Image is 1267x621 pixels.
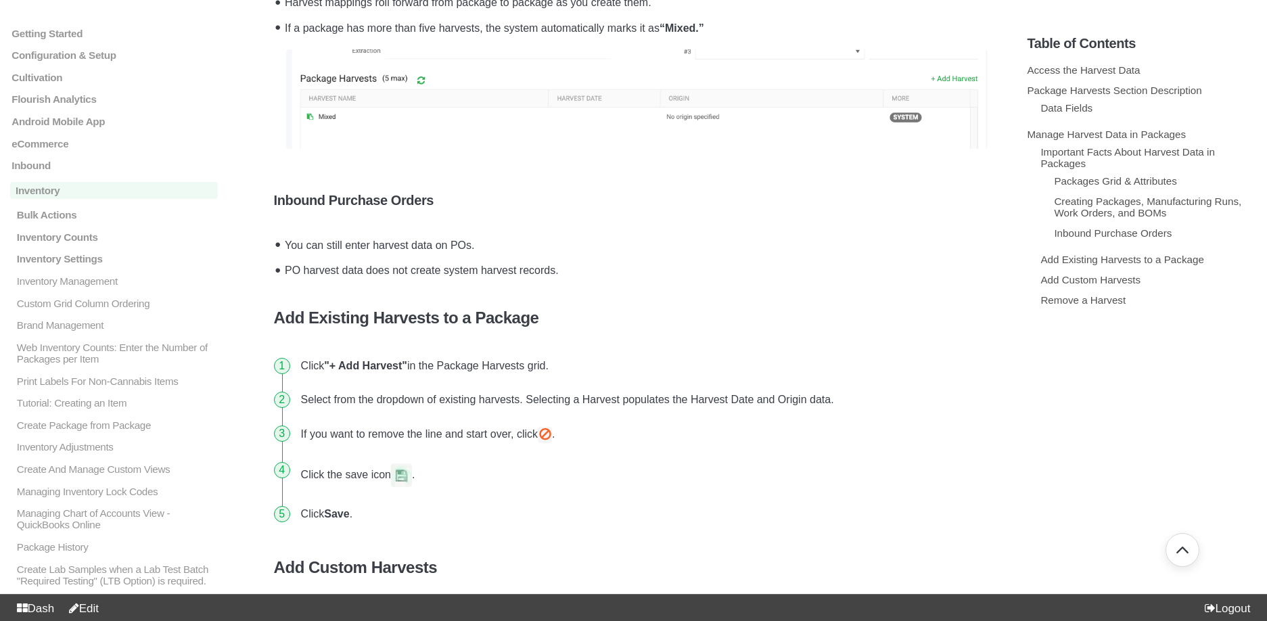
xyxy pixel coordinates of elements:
[281,14,994,165] li: If a package has more than five harvests, the system automatically marks it as
[1027,85,1201,96] a: Package Harvests Section Description
[10,231,218,242] a: Inventory Counts
[10,27,218,39] a: Getting Started
[16,441,218,453] p: Inventory Adjustments
[1054,195,1241,218] a: Creating Packages, Manufacturing Runs, Work Orders, and BOMs
[1027,36,1257,51] h5: Table of Contents
[10,137,218,149] a: eCommerce
[10,507,218,530] a: Managing Chart of Accounts View - QuickBooks Online
[296,349,994,383] li: Click in the Package Harvests grid.
[16,507,218,530] p: Managing Chart of Accounts View - QuickBooks Online
[324,360,407,371] strong: "+ Add Harvest"
[10,463,218,475] a: Create And Manage Custom Views
[281,256,994,282] li: PO harvest data does not create system harvest records.
[274,193,994,208] h5: Inbound Purchase Orders
[10,397,218,409] a: Tutorial: Creating an Item
[16,419,218,430] p: Create Package from Package
[1027,129,1186,140] a: Manage Harvest Data in Packages
[1040,254,1203,265] a: Add Existing Harvests to a Package
[10,275,218,287] a: Inventory Management
[274,558,994,577] h4: Add Custom Harvests
[10,441,218,453] a: Inventory Adjustments
[16,319,218,331] p: Brand Management
[11,602,54,615] a: Dash
[324,508,349,520] strong: Save
[1040,294,1126,306] a: Remove a Harvest
[16,231,218,242] p: Inventory Counts
[16,541,218,553] p: Package History
[16,485,218,497] p: Managing Inventory Lock Codes
[10,319,218,331] a: Brand Management
[10,541,218,553] a: Package History
[1166,533,1199,567] button: Go back to top of document
[10,342,218,365] a: Web Inventory Counts: Enter the Number of Packages per Item
[63,602,99,615] a: Edit
[10,116,218,127] a: Android Mobile App
[10,71,218,83] a: Cultivation
[281,231,994,256] li: You can still enter harvest data on POs.
[296,497,994,531] li: Click .
[1027,14,1257,601] section: Table of Contents
[1054,175,1177,187] a: Packages Grid & Attributes
[10,297,218,308] a: Custom Grid Column Ordering
[10,419,218,430] a: Create Package from Package
[10,93,218,105] a: Flourish Analytics
[10,253,218,264] a: Inventory Settings
[10,49,218,61] a: Configuration & Setup
[538,427,552,443] img: screenshot-2025-09-11-at-3-15-46-pm.png
[10,209,218,221] a: Bulk Actions
[1040,146,1214,169] a: Important Facts About Harvest Data in Packages
[16,563,218,586] p: Create Lab Samples when a Lab Test Batch "Required Testing" (LTB Option) is required.
[16,297,218,308] p: Custom Grid Column Ordering
[1054,227,1172,239] a: Inbound Purchase Orders
[10,485,218,497] a: Managing Inventory Lock Codes
[296,453,994,497] li: Click the save icon .
[1027,64,1140,76] a: Access the Harvest Data
[296,417,994,453] li: If you want to remove the line and start over, click .
[10,563,218,586] a: Create Lab Samples when a Lab Test Batch "Required Testing" (LTB Option) is required.
[16,463,218,475] p: Create And Manage Custom Views
[286,49,988,149] img: Mixed Harvest
[16,253,218,264] p: Inventory Settings
[16,209,218,221] p: Bulk Actions
[16,342,218,365] p: Web Inventory Counts: Enter the Number of Packages per Item
[16,397,218,409] p: Tutorial: Creating an Item
[660,22,704,34] strong: “Mixed.”
[274,308,994,327] h4: Add Existing Harvests to a Package
[16,275,218,287] p: Inventory Management
[16,375,218,386] p: Print Labels For Non-Cannabis Items
[296,383,994,417] li: Select from the dropdown of existing harvests. Selecting a Harvest populates the Harvest Date and...
[1040,274,1141,285] a: Add Custom Harvests
[10,182,218,199] a: Inventory
[10,375,218,386] a: Print Labels For Non-Cannabis Items
[391,463,412,487] img: save.gif
[10,160,218,171] a: Inbound
[1040,102,1092,114] a: Data Fields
